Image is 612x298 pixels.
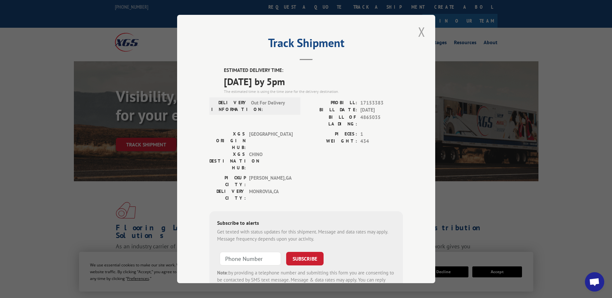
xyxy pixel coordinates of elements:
[306,114,357,127] label: BILL OF LADING:
[209,188,246,202] label: DELIVERY CITY:
[217,270,228,276] strong: Note:
[209,131,246,151] label: XGS ORIGIN HUB:
[209,174,246,188] label: PICKUP CITY:
[360,131,403,138] span: 1
[217,228,395,243] div: Get texted with status updates for this shipment. Message and data rates may apply. Message frequ...
[306,99,357,107] label: PROBILL:
[209,151,246,171] label: XGS DESTINATION HUB:
[220,252,281,265] input: Phone Number
[224,67,403,74] label: ESTIMATED DELIVERY TIME:
[217,219,395,228] div: Subscribe to alerts
[306,138,357,145] label: WEIGHT:
[249,174,293,188] span: [PERSON_NAME] , GA
[360,138,403,145] span: 434
[416,23,427,41] button: Close modal
[224,89,403,94] div: The estimated time is using the time zone for the delivery destination.
[360,114,403,127] span: 4865035
[217,269,395,291] div: by providing a telephone number and submitting this form you are consenting to be contacted by SM...
[209,38,403,51] h2: Track Shipment
[306,106,357,114] label: BILL DATE:
[249,151,293,171] span: CHINO
[306,131,357,138] label: PIECES:
[224,74,403,89] span: [DATE] by 5pm
[360,99,403,107] span: 17153383
[286,252,324,265] button: SUBSCRIBE
[249,188,293,202] span: MONROVIA , CA
[211,99,248,113] label: DELIVERY INFORMATION:
[585,272,604,292] a: Open chat
[249,131,293,151] span: [GEOGRAPHIC_DATA]
[251,99,295,113] span: Out For Delivery
[360,106,403,114] span: [DATE]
